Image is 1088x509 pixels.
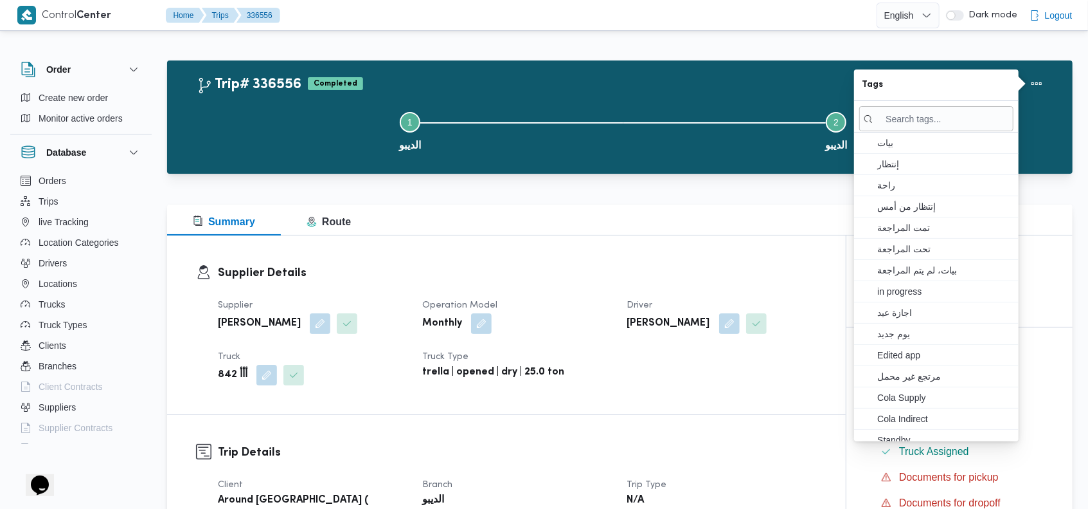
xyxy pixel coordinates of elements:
[15,108,147,129] button: Monitor active orders
[877,284,1011,299] span: in progress
[15,335,147,356] button: Clients
[862,77,1011,93] span: Tags
[876,441,1044,462] button: Truck Assigned
[15,397,147,418] button: Suppliers
[877,369,1011,384] span: مرتجع غير محمل
[218,481,243,489] span: Client
[422,301,497,310] span: Operation Model
[314,80,357,88] b: Completed
[218,444,817,461] h3: Trip Details
[21,145,141,160] button: Database
[15,438,147,459] button: Devices
[627,493,645,508] b: N/A
[39,400,76,415] span: Suppliers
[39,317,87,333] span: Truck Types
[899,470,999,485] span: Documents for pickup
[39,90,108,106] span: Create new order
[236,8,280,23] button: 336556
[15,171,147,191] button: Orders
[77,11,112,21] b: Center
[422,316,462,331] b: Monthly
[202,8,239,23] button: Trips
[422,365,564,380] b: trella | opened | dry | 25.0 ton
[825,138,847,153] span: الديبو
[39,235,119,250] span: Location Categories
[877,199,1011,214] span: إنتظار من أمس
[877,432,1011,448] span: Standby
[877,305,1011,320] span: اجازة عيد
[877,263,1011,278] span: بيات، لم يتم المراجعة
[17,6,36,24] img: X8yXhbKr1z7QwAAAABJRU5ErkJggg==
[1045,8,1073,23] span: Logout
[218,316,301,331] b: [PERSON_NAME]
[877,220,1011,236] span: تمت المراجعة
[21,62,141,77] button: Order
[627,481,667,489] span: Trip Type
[39,173,66,189] span: Orders
[1024,71,1049,97] button: Actions
[899,497,1001,508] span: Documents for dropoff
[422,493,444,508] b: الديبو
[877,326,1011,342] span: يوم جديد
[422,481,452,489] span: Branch
[39,214,89,230] span: live Tracking
[218,264,817,282] h3: Supplier Details
[627,316,710,331] b: [PERSON_NAME]
[10,171,152,449] div: Database
[877,135,1011,151] span: بيات
[218,353,240,361] span: Truck
[39,276,77,292] span: Locations
[1024,3,1078,28] button: Logout
[39,338,66,353] span: Clients
[834,117,839,127] span: 2
[877,411,1011,427] span: Cola Indirect
[899,444,969,459] span: Truck Assigned
[623,97,1050,163] button: الديبو
[877,390,1011,405] span: Cola Supply
[15,273,147,294] button: Locations
[39,297,65,312] span: Trucks
[218,301,253,310] span: Supplier
[627,301,653,310] span: Driver
[15,232,147,253] button: Location Categories
[15,294,147,315] button: Trucks
[899,446,969,457] span: Truck Assigned
[13,458,54,496] iframe: chat widget
[15,356,147,376] button: Branches
[877,347,1011,363] span: Edited app
[877,241,1011,257] span: تحت المراجعة
[197,77,301,93] h2: Trip# 336556
[15,212,147,232] button: live Tracking
[39,379,103,394] span: Client Contracts
[859,106,1013,131] input: search tags
[15,253,147,273] button: Drivers
[877,178,1011,193] span: راحة
[15,376,147,397] button: Client Contracts
[46,62,71,77] h3: Order
[964,10,1018,21] span: Dark mode
[39,358,76,374] span: Branches
[15,191,147,212] button: Trips
[422,353,468,361] span: Truck Type
[307,216,351,227] span: Route
[407,117,413,127] span: 1
[877,156,1011,172] span: إنتظار
[308,77,363,90] span: Completed
[15,88,147,108] button: Create new order
[193,216,255,227] span: Summary
[166,8,204,23] button: Home
[10,88,152,134] div: Order
[39,255,67,271] span: Drivers
[197,97,623,163] button: الديبو
[39,441,71,456] span: Devices
[46,145,86,160] h3: Database
[15,315,147,335] button: Truck Types
[39,194,58,209] span: Trips
[899,472,999,483] span: Documents for pickup
[399,138,421,153] span: الديبو
[218,367,247,383] b: 842 أأأ
[39,111,123,126] span: Monitor active orders
[39,420,112,436] span: Supplier Contracts
[15,418,147,438] button: Supplier Contracts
